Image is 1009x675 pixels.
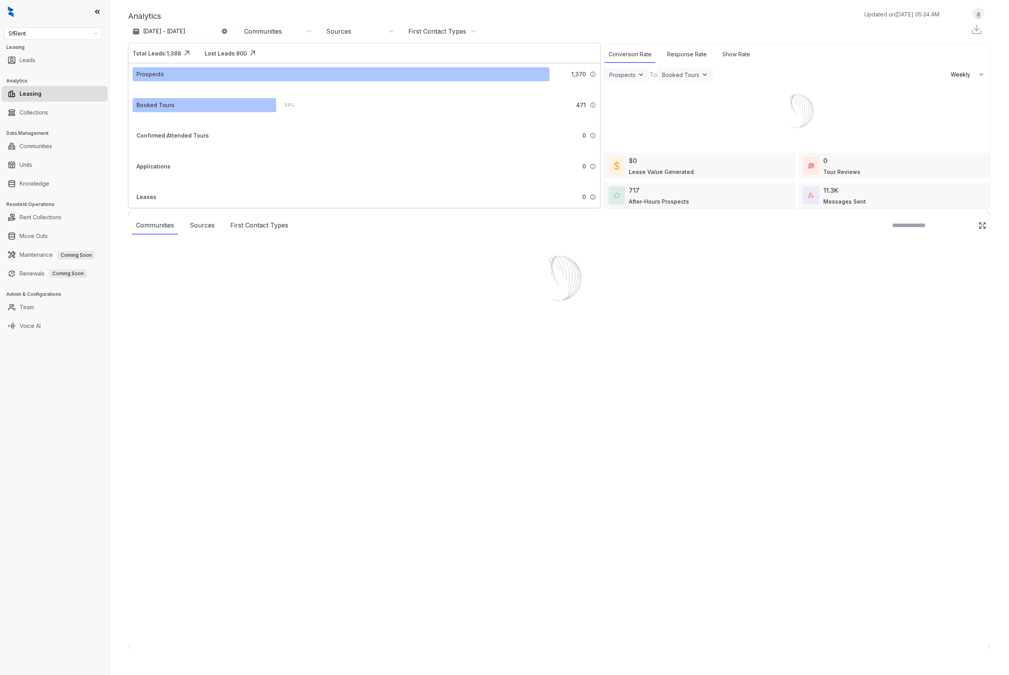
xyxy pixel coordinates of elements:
li: Maintenance [2,247,108,263]
span: Coming Soon [57,251,95,260]
li: Units [2,157,108,173]
img: Info [590,132,596,139]
div: 0 [823,156,828,165]
div: Confirmed Attended Tours [136,131,209,140]
div: Sources [326,27,351,36]
h3: Resident Operations [6,201,109,208]
div: Loading... [546,317,573,325]
button: Weekly [946,68,990,82]
div: To [650,70,657,79]
div: Total Leads: 1,388 [133,49,181,57]
a: Knowledge [20,176,49,192]
img: Loader [520,239,598,317]
img: Info [590,163,596,170]
a: Leasing [20,86,41,102]
div: First Contact Types [408,27,466,36]
div: Booked Tours [136,101,174,109]
a: Collections [20,105,48,120]
div: Communities [132,217,178,235]
img: UserAvatar [973,10,984,18]
span: 1,370 [571,70,586,79]
div: Sources [186,217,219,235]
div: Lost Leads: 800 [205,49,247,57]
img: TourReviews [808,163,814,168]
div: After-Hours Prospects [629,197,689,206]
a: Move Outs [20,228,48,244]
div: Tour Reviews [823,168,860,176]
img: Click Icon [978,222,986,229]
p: [DATE] - [DATE] [143,27,185,35]
a: Units [20,157,32,173]
img: Info [590,194,596,200]
div: Conversion Rate [605,46,655,63]
a: Team [20,299,34,315]
p: Updated on [DATE] 05:34 AM [864,10,939,18]
div: Show Rate [718,46,754,63]
a: Leads [20,52,35,68]
div: First Contact Types [226,217,292,235]
img: SearchIcon [962,222,969,229]
li: Voice AI [2,318,108,334]
img: logo [8,6,14,17]
li: Renewals [2,266,108,281]
img: Info [590,102,596,108]
div: Applications [136,162,171,171]
img: ViewFilterArrow [701,71,709,79]
div: Messages Sent [823,197,866,206]
div: Prospects [609,72,636,78]
img: Click Icon [181,47,193,59]
li: Communities [2,138,108,154]
img: Info [590,71,596,77]
div: Response Rate [663,46,711,63]
div: Lease Value Generated [629,168,694,176]
img: Download [971,23,982,35]
li: Leads [2,52,108,68]
li: Leasing [2,86,108,102]
li: Rent Collections [2,209,108,225]
div: Booked Tours [662,72,699,78]
span: 0 [582,193,586,201]
img: TotalFum [808,193,814,198]
div: 717 [629,186,639,195]
span: Weekly [951,71,975,79]
a: RenewalsComing Soon [20,266,87,281]
div: Prospects [136,70,164,79]
div: Leases [136,193,156,201]
div: 34 % [276,101,294,109]
span: SfRent [9,28,97,39]
img: ViewFilterArrow [637,71,645,79]
p: Analytics [128,10,161,22]
img: LeaseValue [614,161,619,170]
img: Click Icon [247,47,259,59]
button: [DATE] - [DATE] [128,24,234,38]
li: Knowledge [2,176,108,192]
h3: Analytics [6,77,109,84]
span: Coming Soon [49,269,87,278]
a: Rent Collections [20,209,61,225]
li: Team [2,299,108,315]
img: AfterHoursConversations [614,193,619,199]
h3: Admin & Configurations [6,291,109,298]
div: $0 [629,156,637,165]
div: Communities [244,27,282,36]
h3: Leasing [6,44,109,51]
li: Collections [2,105,108,120]
span: 0 [582,162,586,171]
div: 11.3K [823,186,838,195]
a: Voice AI [20,318,41,334]
h3: Data Management [6,130,109,137]
span: 471 [576,101,586,109]
span: 0 [582,131,586,140]
img: Loader [768,82,826,140]
a: Communities [20,138,52,154]
li: Move Outs [2,228,108,244]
